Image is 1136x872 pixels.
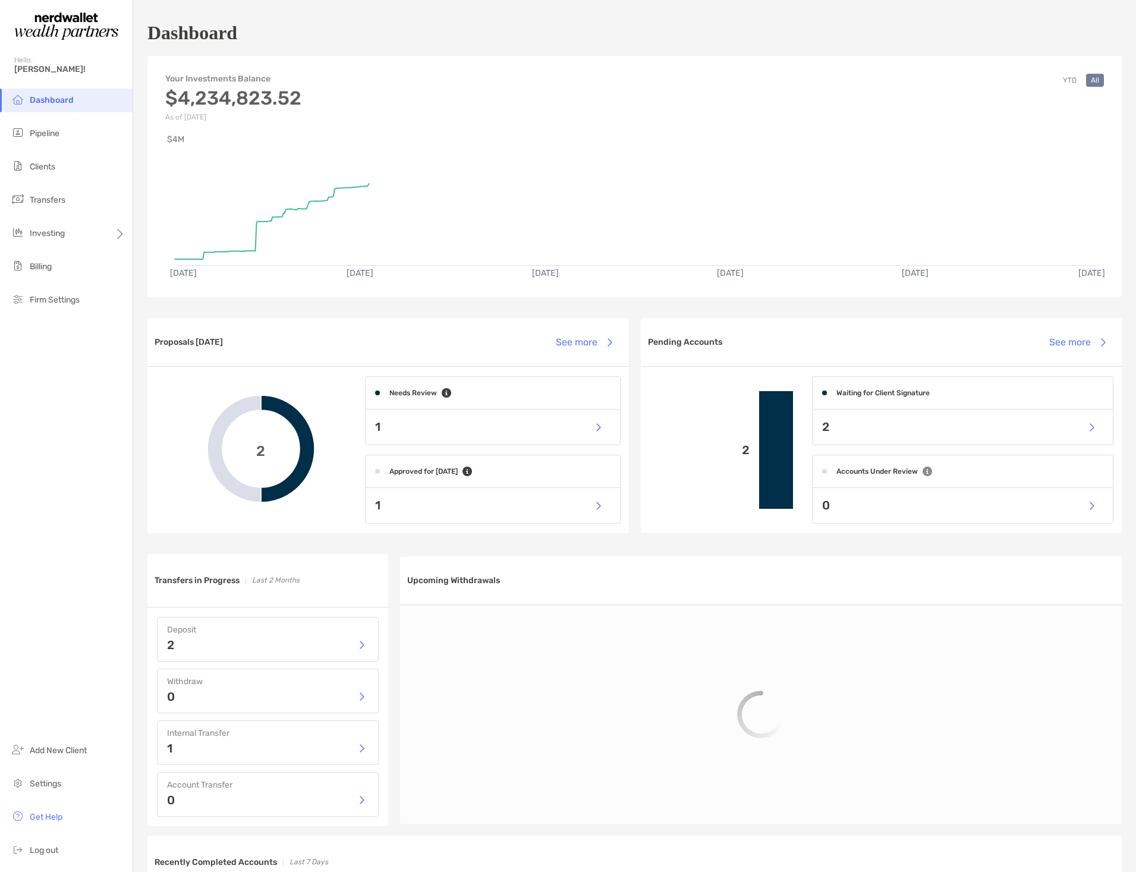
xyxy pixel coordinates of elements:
span: Settings [30,779,61,789]
img: get-help icon [11,809,25,823]
text: [DATE] [170,268,197,278]
img: add_new_client icon [11,742,25,757]
h4: Needs Review [389,389,437,397]
span: [PERSON_NAME]! [14,64,125,74]
text: $4M [167,134,184,144]
img: Zoe Logo [14,5,118,48]
text: [DATE] [347,268,374,278]
span: Clients [30,162,55,172]
p: 0 [822,498,830,513]
button: All [1086,74,1104,87]
text: [DATE] [902,268,929,278]
p: As of [DATE] [165,113,301,121]
p: 0 [167,794,175,806]
img: firm-settings icon [11,292,25,306]
span: Transfers [30,195,65,205]
span: Add New Client [30,745,87,755]
img: logout icon [11,842,25,857]
button: See more [1040,329,1115,355]
h4: Deposit [167,625,369,635]
h3: Upcoming Withdrawals [407,575,500,585]
h3: Recently Completed Accounts [155,857,277,867]
span: Log out [30,845,58,855]
text: [DATE] [1080,268,1106,278]
p: 1 [375,420,380,435]
p: 0 [167,691,175,703]
img: billing icon [11,259,25,273]
img: pipeline icon [11,125,25,140]
h4: Accounts Under Review [836,467,918,476]
button: YTD [1058,74,1081,87]
img: settings icon [11,776,25,790]
p: Last 7 Days [289,855,328,870]
h4: Withdraw [167,676,369,687]
p: Last 2 Months [252,573,300,588]
h4: Account Transfer [167,780,369,790]
p: 2 [822,420,829,435]
span: Dashboard [30,95,74,105]
span: Billing [30,262,52,272]
img: clients icon [11,159,25,173]
p: 2 [167,639,174,651]
img: investing icon [11,225,25,240]
h4: Approved for [DATE] [389,467,458,476]
h1: Dashboard [147,22,237,44]
h3: $4,234,823.52 [165,87,301,109]
span: Pipeline [30,128,59,138]
text: [DATE] [718,268,744,278]
text: [DATE] [532,268,559,278]
p: 1 [375,498,380,513]
button: See more [547,329,622,355]
h4: Waiting for Client Signature [836,389,930,397]
p: 1 [167,742,172,754]
h3: Pending Accounts [648,337,722,347]
h3: Transfers in Progress [155,575,240,585]
img: transfers icon [11,192,25,206]
h4: Internal Transfer [167,728,369,738]
span: Investing [30,228,65,238]
img: dashboard icon [11,92,25,106]
p: 2 [650,443,750,458]
span: Get Help [30,812,62,822]
span: Firm Settings [30,295,80,305]
h3: Proposals [DATE] [155,337,223,347]
span: 2 [256,440,265,458]
h4: Your Investments Balance [165,74,301,84]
